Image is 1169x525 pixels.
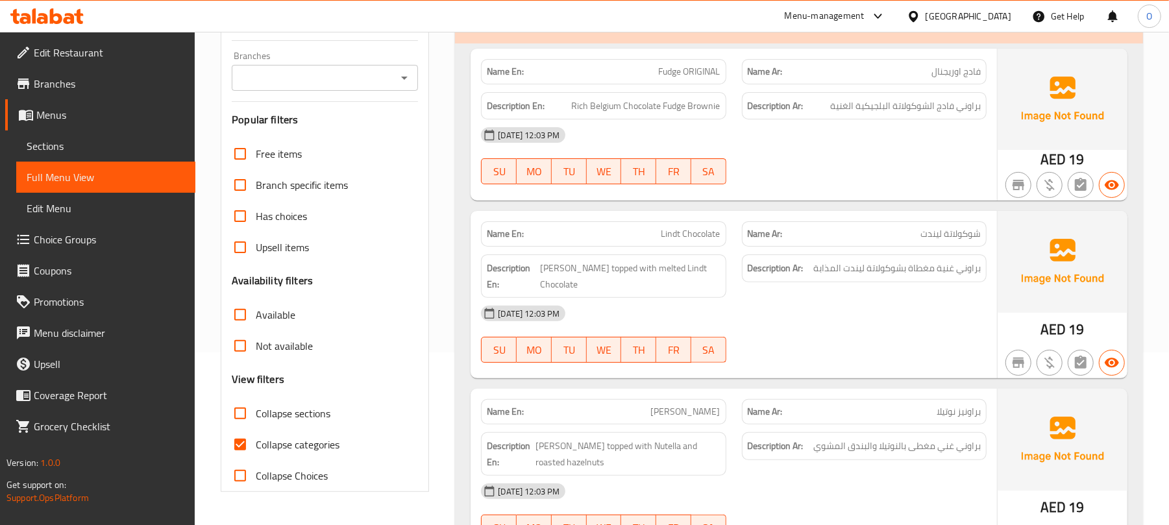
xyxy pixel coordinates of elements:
button: SU [481,158,517,184]
span: Not available [256,338,313,354]
button: TU [552,337,587,363]
span: Available [256,307,295,323]
span: SA [696,341,721,360]
a: Promotions [5,286,195,317]
span: Fudge ORIGINAL [659,65,720,79]
span: Full Menu View [27,169,185,185]
a: Menu disclaimer [5,317,195,348]
button: Open [395,69,413,87]
span: [DATE] 12:03 PM [493,308,565,320]
span: TH [626,341,651,360]
span: SA [696,162,721,181]
img: Ae5nvW7+0k+MAAAAAElFTkSuQmCC [998,211,1127,312]
span: Collapse sections [256,406,330,421]
span: MO [522,162,547,181]
span: Edit Restaurant [34,45,185,60]
strong: Description Ar: [748,260,804,276]
button: Purchased item [1037,172,1063,198]
button: WE [587,337,622,363]
button: Available [1099,350,1125,376]
span: O [1146,9,1152,23]
img: Ae5nvW7+0k+MAAAAAElFTkSuQmCC [998,49,1127,150]
span: Menu disclaimer [34,325,185,341]
button: TU [552,158,587,184]
span: SU [487,162,511,181]
span: براوني فادج الشوكولاتة البلجيكية الغنية [830,98,981,114]
button: TH [621,158,656,184]
a: Edit Menu [16,193,195,224]
span: فادج اوريجنال [931,65,981,79]
h3: View filters [232,372,284,387]
span: Choice Groups [34,232,185,247]
span: Lindt Chocolate [661,227,720,241]
button: MO [517,337,552,363]
span: AED [1040,494,1066,520]
a: Coupons [5,255,195,286]
a: Sections [16,130,195,162]
span: Rich Belgium Chocolate Fudge Brownie [572,98,720,114]
span: Has choices [256,208,307,224]
div: Menu-management [785,8,865,24]
button: MO [517,158,552,184]
strong: Name Ar: [748,405,783,419]
button: FR [656,158,691,184]
span: [PERSON_NAME] [651,405,720,419]
button: SA [691,158,726,184]
span: TU [557,341,582,360]
span: 19 [1069,317,1085,342]
span: Collapse categories [256,437,339,452]
strong: Description En: [487,438,533,470]
span: AED [1040,317,1066,342]
span: Branch specific items [256,177,348,193]
a: Coverage Report [5,380,195,411]
a: Branches [5,68,195,99]
span: Coupons [34,263,185,278]
h3: Popular filters [232,112,418,127]
button: WE [587,158,622,184]
span: SU [487,341,511,360]
strong: Name En: [487,405,524,419]
span: WE [592,341,617,360]
span: Get support on: [6,476,66,493]
strong: Name Ar: [748,227,783,241]
span: FR [661,341,686,360]
strong: Description En: [487,98,545,114]
strong: Name En: [487,227,524,241]
strong: Description Ar: [748,438,804,454]
span: MO [522,341,547,360]
span: Free items [256,146,302,162]
a: Edit Restaurant [5,37,195,68]
strong: Description En: [487,260,537,292]
span: Menus [36,107,185,123]
span: Version: [6,454,38,471]
span: 19 [1069,147,1085,172]
strong: Name En: [487,65,524,79]
div: [GEOGRAPHIC_DATA] [926,9,1011,23]
span: Rich Brownie topped with melted Lindt Chocolate [540,260,720,292]
span: TH [626,162,651,181]
span: FR [661,162,686,181]
a: Full Menu View [16,162,195,193]
button: Not branch specific item [1005,172,1031,198]
strong: Name Ar: [748,65,783,79]
span: 19 [1069,494,1085,520]
span: Upsell items [256,239,309,255]
a: Upsell [5,348,195,380]
span: براوني غني مغطى بالنوتيلا والبندق المشوي [813,438,981,454]
span: Upsell [34,356,185,372]
span: [DATE] 12:03 PM [493,129,565,141]
button: Not has choices [1068,350,1094,376]
button: FR [656,337,691,363]
a: Menus [5,99,195,130]
a: Choice Groups [5,224,195,255]
h3: Availability filters [232,273,313,288]
a: Support.OpsPlatform [6,489,89,506]
button: Purchased item [1037,350,1063,376]
span: 1.0.0 [40,454,60,471]
span: Edit Menu [27,201,185,216]
strong: Description Ar: [748,98,804,114]
span: Promotions [34,294,185,310]
button: Available [1099,172,1125,198]
span: Coverage Report [34,387,185,403]
button: SU [481,337,517,363]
